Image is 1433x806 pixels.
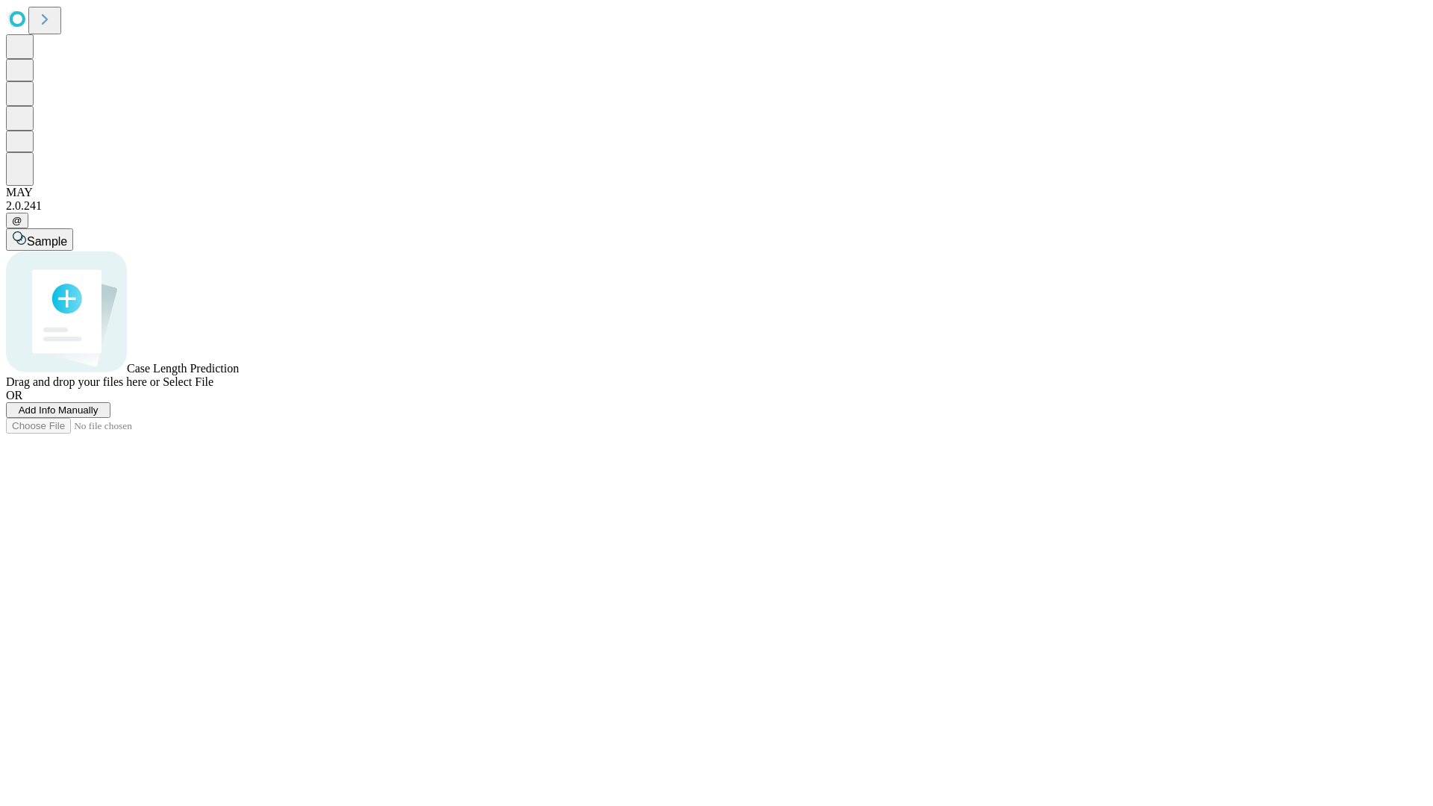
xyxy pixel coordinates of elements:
span: Sample [27,235,67,248]
button: Sample [6,228,73,251]
span: Add Info Manually [19,404,99,416]
button: @ [6,213,28,228]
span: OR [6,389,22,402]
button: Add Info Manually [6,402,110,418]
span: @ [12,215,22,226]
div: MAY [6,186,1427,199]
span: Case Length Prediction [127,362,239,375]
span: Drag and drop your files here or [6,375,160,388]
div: 2.0.241 [6,199,1427,213]
span: Select File [163,375,213,388]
